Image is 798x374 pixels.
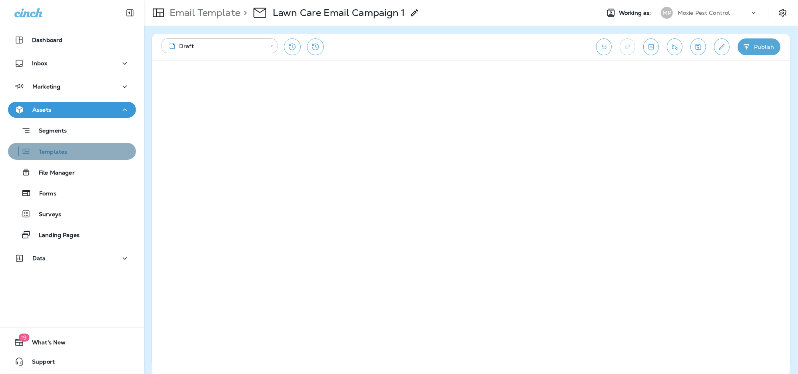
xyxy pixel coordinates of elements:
button: Assets [8,102,136,118]
button: View Changelog [307,38,324,55]
button: Support [8,354,136,370]
p: Email Template [166,7,240,19]
button: Restore from previous version [284,38,301,55]
span: Support [24,358,55,368]
p: Assets [32,107,51,113]
button: Edit details [714,38,730,55]
button: Inbox [8,55,136,71]
span: 19 [18,334,29,342]
button: Landing Pages [8,226,136,243]
button: Send test email [667,38,682,55]
p: Landing Pages [31,232,80,239]
button: 19What's New [8,334,136,350]
button: Dashboard [8,32,136,48]
button: Collapse Sidebar [119,5,141,21]
button: Undo [596,38,612,55]
button: Forms [8,185,136,201]
p: Segments [31,127,67,135]
p: Marketing [32,83,60,90]
button: Marketing [8,78,136,95]
p: > [240,7,247,19]
div: MP [661,7,673,19]
button: Settings [776,6,790,20]
p: File Manager [31,169,75,177]
p: Dashboard [32,37,62,43]
p: Surveys [31,211,61,219]
div: Draft [167,42,265,50]
button: Surveys [8,205,136,222]
button: Segments [8,122,136,139]
button: Toggle preview [643,38,659,55]
button: Templates [8,143,136,160]
p: Templates [31,149,67,156]
span: Working as: [619,10,653,16]
button: Publish [738,38,780,55]
p: Lawn Care Email Campaign 1 [273,7,405,19]
span: What's New [24,339,66,349]
p: Data [32,255,46,261]
p: Inbox [32,60,47,66]
button: File Manager [8,164,136,181]
button: Save [690,38,706,55]
p: Forms [31,190,56,198]
p: Moxie Pest Control [678,10,730,16]
button: Data [8,250,136,266]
